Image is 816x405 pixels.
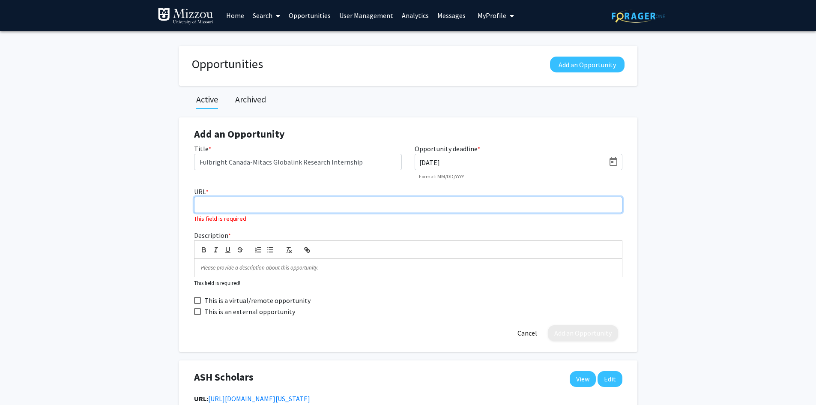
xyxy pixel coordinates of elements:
button: Open calendar [605,154,622,170]
a: Opens in a new tab [208,394,310,403]
label: Title [194,144,211,154]
strong: Add an Opportunity [194,127,285,141]
iframe: Chat [6,366,36,399]
span: This is a virtual/remote opportunity [204,295,311,306]
button: Edit [598,371,622,387]
small: This field is required [194,215,246,222]
span: My Profile [478,11,506,20]
a: Search [248,0,284,30]
a: User Management [335,0,398,30]
h2: Archived [235,94,266,105]
button: Cancel [511,325,544,341]
b: URL: [194,394,208,403]
h4: ASH Scholars [194,371,254,384]
img: ForagerOne Logo [612,9,665,23]
small: This field is required! [194,279,240,286]
label: Opportunity deadline [415,144,480,154]
a: Messages [433,0,470,30]
button: Add an Opportunity [548,325,618,341]
a: Opportunities [284,0,335,30]
a: View [570,371,596,387]
label: URL [194,186,209,197]
label: Description [194,230,231,240]
a: Analytics [398,0,433,30]
a: Home [222,0,248,30]
h1: Opportunities [192,57,263,72]
span: This is an external opportunity [204,306,295,317]
img: University of Missouri Logo [158,8,213,25]
button: Add an Opportunity [550,57,625,72]
mat-hint: Format: MM/DD/YYYY [419,174,464,180]
h2: Active [196,94,218,105]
